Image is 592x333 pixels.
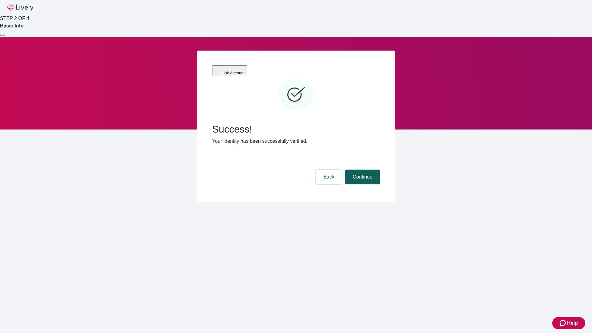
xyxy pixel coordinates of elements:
svg: Zendesk support icon [560,319,567,327]
button: Zendesk support iconHelp [552,317,585,329]
button: Link Account [212,65,247,76]
span: Help [567,319,578,327]
img: Lively [7,4,33,11]
span: Success! [212,123,380,135]
button: Continue [345,170,380,184]
svg: Checkmark icon [277,76,314,113]
p: Your identity has been successfully verified. [212,138,380,145]
button: Back [316,170,342,184]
